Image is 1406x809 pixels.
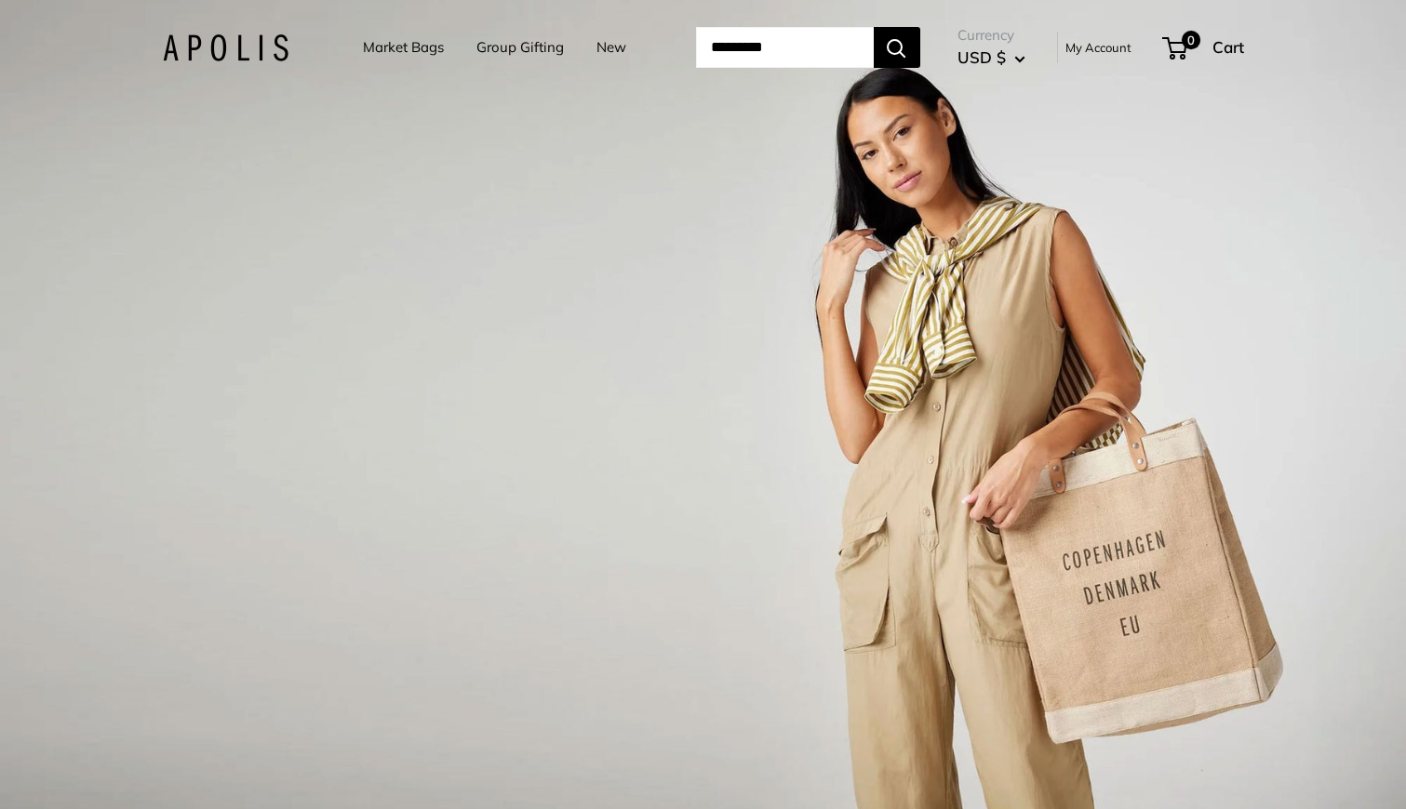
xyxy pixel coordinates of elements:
[1164,33,1244,62] a: 0 Cart
[596,34,626,60] a: New
[1065,36,1131,59] a: My Account
[1212,37,1244,57] span: Cart
[957,22,1025,48] span: Currency
[957,47,1006,67] span: USD $
[1181,31,1199,49] span: 0
[874,27,920,68] button: Search
[476,34,564,60] a: Group Gifting
[696,27,874,68] input: Search...
[957,43,1025,73] button: USD $
[363,34,444,60] a: Market Bags
[163,34,288,61] img: Apolis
